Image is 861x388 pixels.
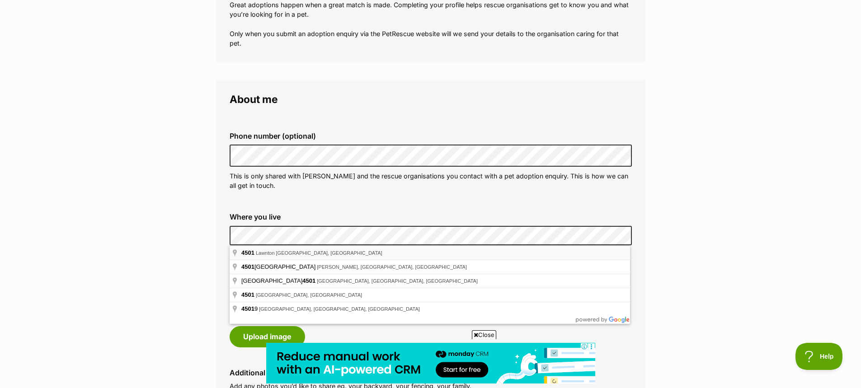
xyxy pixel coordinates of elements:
[241,263,254,270] span: 4501
[230,213,632,221] label: Where you live
[317,278,478,284] span: [GEOGRAPHIC_DATA], [GEOGRAPHIC_DATA], [GEOGRAPHIC_DATA]
[241,263,317,270] span: [GEOGRAPHIC_DATA]
[302,277,315,284] span: 4501
[317,264,467,270] span: [PERSON_NAME], [GEOGRAPHIC_DATA], [GEOGRAPHIC_DATA]
[241,249,254,256] span: 4501
[230,369,632,377] label: Additional photos (optional)
[241,305,259,312] span: 9
[230,171,632,191] p: This is only shared with [PERSON_NAME] and the rescue organisations you contact with a pet adopti...
[266,343,595,383] iframe: Advertisement
[230,93,632,105] legend: About me
[241,277,317,284] span: [GEOGRAPHIC_DATA]
[241,305,254,312] span: 4501
[230,132,632,140] label: Phone number (optional)
[256,292,362,298] span: [GEOGRAPHIC_DATA], [GEOGRAPHIC_DATA]
[241,291,254,298] span: 4501
[259,306,420,312] span: [GEOGRAPHIC_DATA], [GEOGRAPHIC_DATA], [GEOGRAPHIC_DATA]
[795,343,843,370] iframe: Help Scout Beacon - Open
[472,330,496,339] span: Close
[230,326,305,347] button: Upload image
[256,250,382,256] span: Lawnton [GEOGRAPHIC_DATA], [GEOGRAPHIC_DATA]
